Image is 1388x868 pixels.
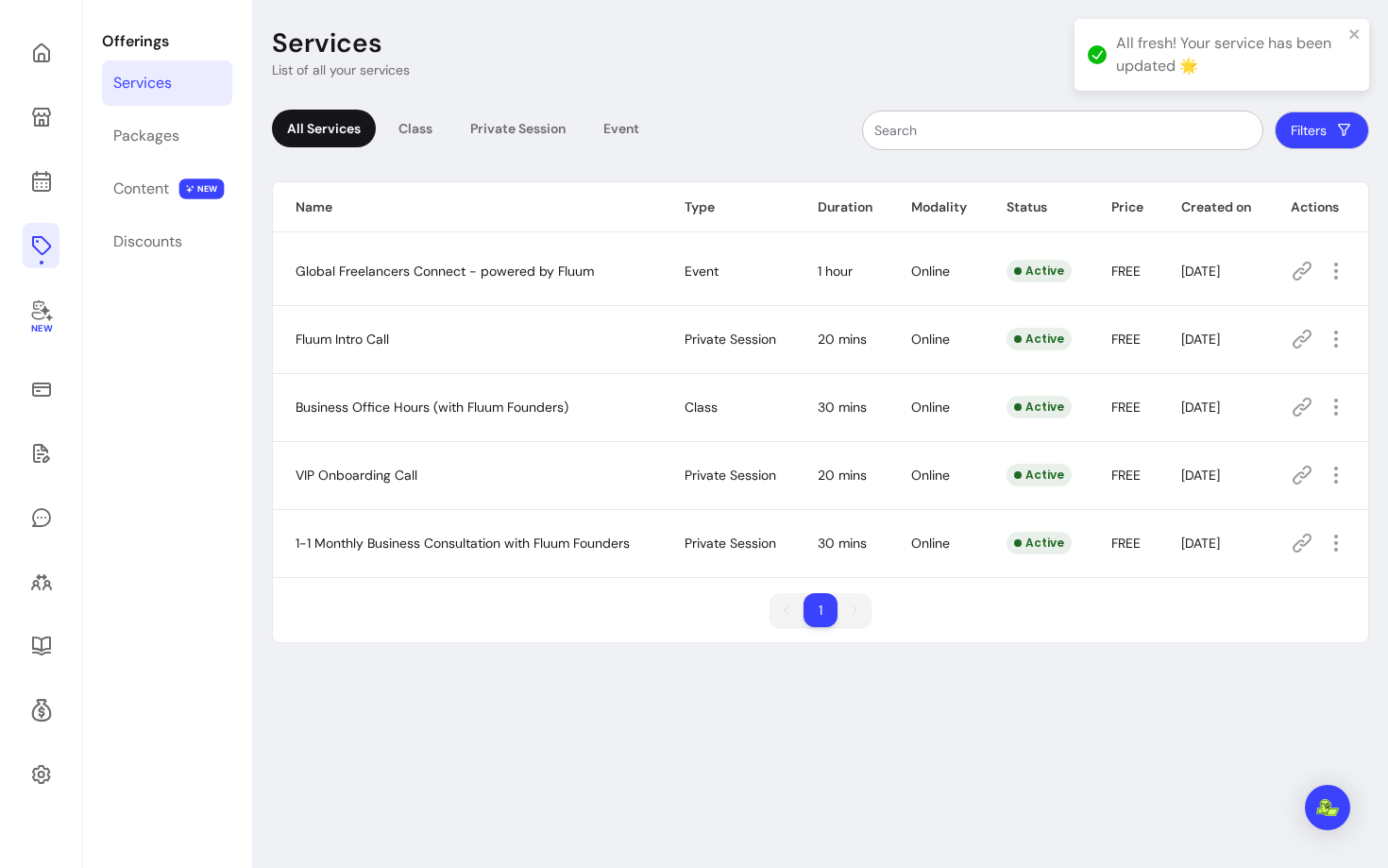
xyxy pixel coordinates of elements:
[685,263,719,280] span: Event
[1007,328,1072,350] div: Active
[23,688,59,733] a: Refer & Earn
[273,182,662,232] th: Name
[911,399,950,416] span: Online
[685,535,776,552] span: Private Session
[1181,263,1220,280] span: [DATE]
[889,182,983,232] th: Modality
[113,72,172,94] div: Services
[662,182,795,232] th: Type
[818,535,867,552] span: 30 mins
[179,179,225,199] span: NEW
[23,559,59,604] a: Clients
[1111,331,1141,348] span: FREE
[911,263,950,280] span: Online
[113,230,182,253] div: Discounts
[1305,785,1350,830] div: Open Intercom Messenger
[296,263,594,280] span: Global Freelancers Connect - powered by Fluum
[1111,263,1141,280] span: FREE
[1111,535,1141,552] span: FREE
[383,110,448,147] div: Class
[102,166,232,212] a: Content NEW
[272,110,376,147] div: All Services
[1007,396,1072,418] div: Active
[455,110,581,147] div: Private Session
[685,399,718,416] span: Class
[113,125,179,147] div: Packages
[818,467,867,484] span: 20 mins
[296,535,630,552] span: 1-1 Monthly Business Consultation with Fluum Founders
[984,182,1089,232] th: Status
[911,331,950,348] span: Online
[23,287,59,348] a: New
[804,593,838,627] li: pagination item 1 active
[818,331,867,348] span: 20 mins
[23,223,59,268] a: Offerings
[874,121,1251,140] input: Search
[23,159,59,204] a: Calendar
[23,495,59,540] a: My Messages
[30,323,51,335] span: New
[1181,399,1220,416] span: [DATE]
[113,178,169,200] div: Content
[1268,182,1368,232] th: Actions
[1181,535,1220,552] span: [DATE]
[1181,467,1220,484] span: [DATE]
[1348,26,1362,42] button: close
[23,431,59,476] a: Waivers
[685,331,776,348] span: Private Session
[760,584,881,637] nav: pagination navigation
[1159,182,1268,232] th: Created on
[296,331,389,348] span: Fluum Intro Call
[795,182,889,232] th: Duration
[102,219,232,264] a: Discounts
[1275,111,1369,149] button: Filters
[23,94,59,140] a: My Page
[1089,182,1159,232] th: Price
[911,467,950,484] span: Online
[23,366,59,412] a: Sales
[818,399,867,416] span: 30 mins
[272,26,382,60] p: Services
[23,752,59,797] a: Settings
[1181,331,1220,348] span: [DATE]
[23,623,59,669] a: Resources
[102,30,232,53] p: Offerings
[588,110,654,147] div: Event
[1111,399,1141,416] span: FREE
[296,399,568,416] span: Business Office Hours (with Fluum Founders)
[102,113,232,159] a: Packages
[1007,532,1072,554] div: Active
[296,467,417,484] span: VIP Onboarding Call
[1007,464,1072,486] div: Active
[102,60,232,106] a: Services
[1111,467,1141,484] span: FREE
[911,535,950,552] span: Online
[1116,32,1343,77] div: All fresh! Your service has been updated 🌟
[23,30,59,76] a: Home
[272,60,410,79] p: List of all your services
[1007,260,1072,282] div: Active
[685,467,776,484] span: Private Session
[818,263,853,280] span: 1 hour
